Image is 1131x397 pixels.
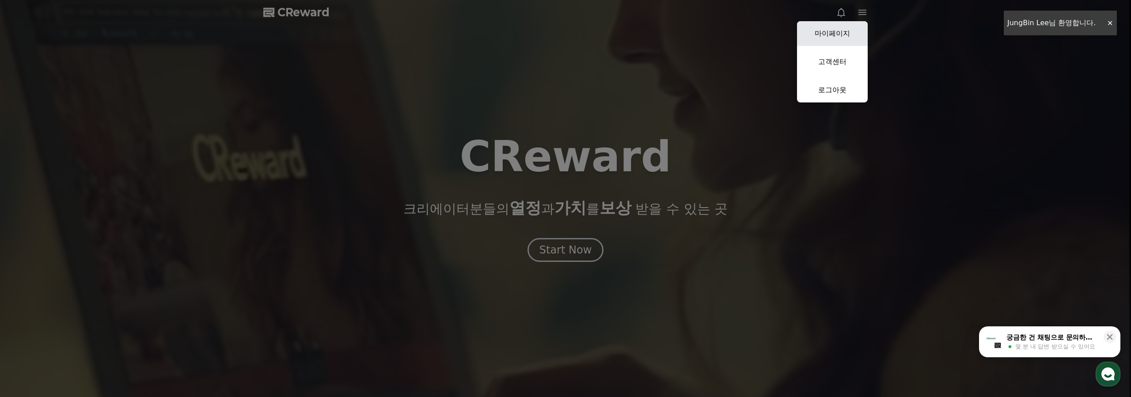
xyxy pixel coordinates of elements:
span: 대화 [81,294,91,301]
a: 홈 [3,280,58,302]
a: 설정 [114,280,170,302]
span: 설정 [137,293,147,300]
span: 홈 [28,293,33,300]
a: 로그아웃 [797,78,868,102]
a: 대화 [58,280,114,302]
a: 마이페이지 [797,21,868,46]
a: 고객센터 [797,49,868,74]
button: 마이페이지 고객센터 로그아웃 [797,21,868,102]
